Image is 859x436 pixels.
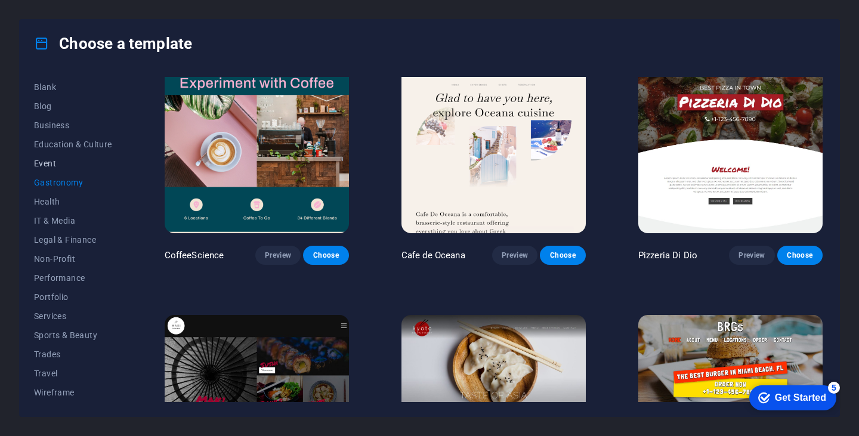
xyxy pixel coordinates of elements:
span: Non-Profit [34,254,112,264]
div: Get Started [35,13,86,24]
button: Blank [34,78,112,97]
span: Choose [313,251,339,260]
button: Choose [540,246,585,265]
span: Blog [34,101,112,111]
span: Portfolio [34,292,112,302]
h4: Choose a template [34,34,192,53]
button: Wireframe [34,383,112,402]
span: Performance [34,273,112,283]
div: 5 [88,2,100,14]
span: IT & Media [34,216,112,225]
button: Travel [34,364,112,383]
button: Health [34,192,112,211]
img: CoffeeScience [165,63,349,233]
button: Education & Culture [34,135,112,154]
button: Sports & Beauty [34,326,112,345]
span: Health [34,197,112,206]
button: Preview [492,246,537,265]
span: Preview [265,251,291,260]
button: Gastronomy [34,173,112,192]
span: Business [34,120,112,130]
span: Blank [34,82,112,92]
p: Cafe de Oceana [401,249,465,261]
button: Choose [303,246,348,265]
button: Services [34,307,112,326]
img: Pizzeria Di Dio [638,63,823,233]
span: Gastronomy [34,178,112,187]
button: Preview [255,246,301,265]
button: Event [34,154,112,173]
span: Legal & Finance [34,235,112,245]
p: Pizzeria Di Dio [638,249,697,261]
img: Cafe de Oceana [401,63,586,233]
span: Preview [502,251,528,260]
button: Business [34,116,112,135]
div: Get Started 5 items remaining, 0% complete [10,6,97,31]
span: Education & Culture [34,140,112,149]
span: Travel [34,369,112,378]
span: Preview [739,251,765,260]
span: Choose [787,251,813,260]
button: IT & Media [34,211,112,230]
button: Preview [729,246,774,265]
span: Sports & Beauty [34,330,112,340]
button: Legal & Finance [34,230,112,249]
button: Non-Profit [34,249,112,268]
span: Choose [549,251,576,260]
span: Wireframe [34,388,112,397]
p: CoffeeScience [165,249,224,261]
button: Portfolio [34,287,112,307]
button: Trades [34,345,112,364]
button: Performance [34,268,112,287]
span: Trades [34,350,112,359]
span: Services [34,311,112,321]
button: Choose [777,246,823,265]
button: Blog [34,97,112,116]
span: Event [34,159,112,168]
